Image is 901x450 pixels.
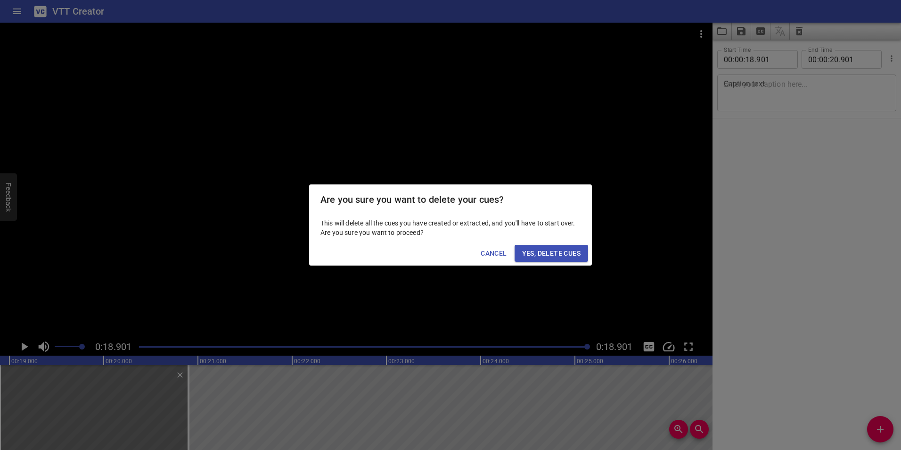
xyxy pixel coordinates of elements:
h2: Are you sure you want to delete your cues? [320,192,581,207]
span: Cancel [481,248,507,259]
button: Cancel [477,245,510,262]
span: Yes, Delete Cues [522,248,581,259]
div: This will delete all the cues you have created or extracted, and you'll have to start over. Are y... [309,215,592,241]
button: Yes, Delete Cues [515,245,588,262]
